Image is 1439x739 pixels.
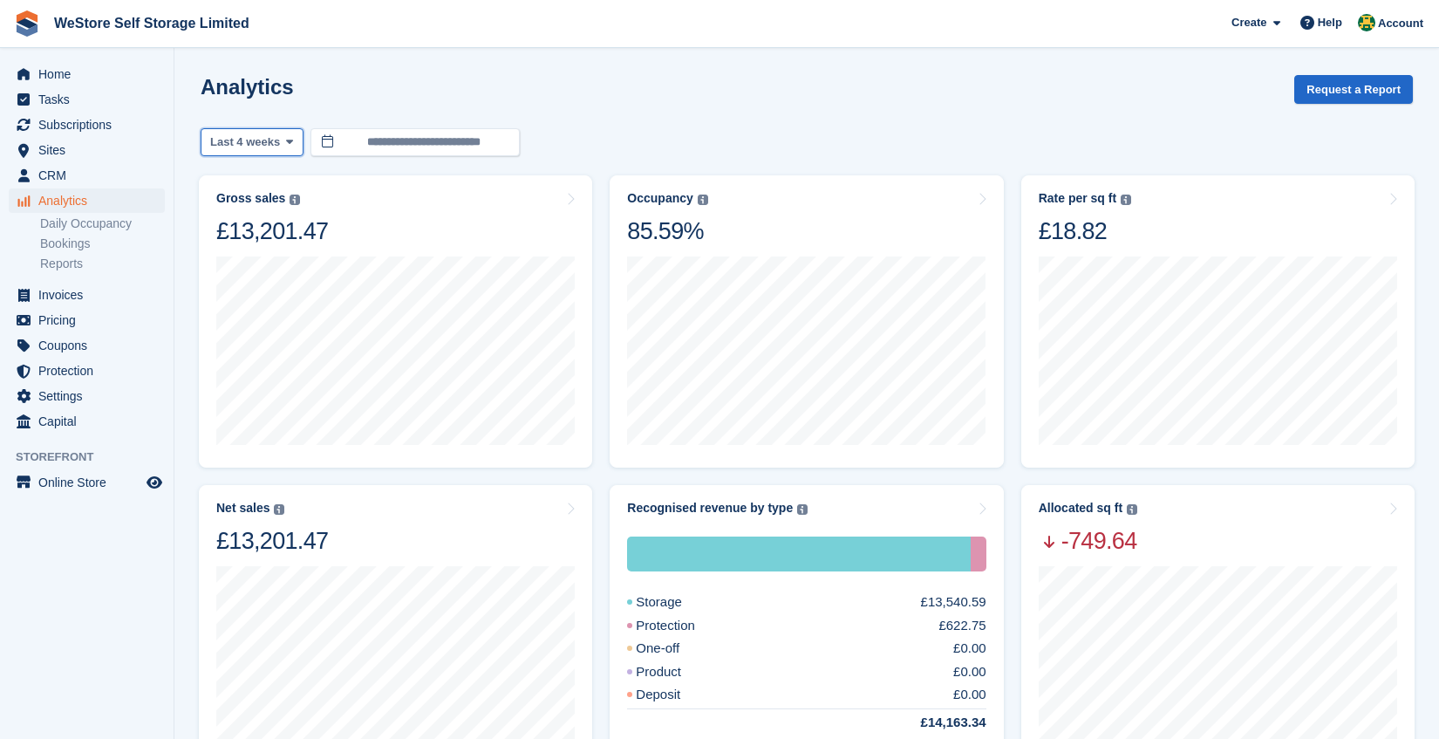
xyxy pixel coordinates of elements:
div: One-off [627,639,721,659]
a: Daily Occupancy [40,216,165,232]
a: WeStore Self Storage Limited [47,9,256,38]
div: Gross sales [216,191,285,206]
a: menu [9,62,165,86]
span: Protection [38,359,143,383]
div: Recognised revenue by type [627,501,793,516]
img: icon-info-grey-7440780725fd019a000dd9b08b2336e03edf1995a4989e88bcd33f0948082b44.svg [1121,195,1131,205]
img: icon-info-grey-7440780725fd019a000dd9b08b2336e03edf1995a4989e88bcd33f0948082b44.svg [797,504,808,515]
span: Create [1231,14,1266,31]
span: Pricing [38,308,143,332]
div: £13,540.59 [921,592,986,612]
a: Reports [40,256,165,272]
img: icon-info-grey-7440780725fd019a000dd9b08b2336e03edf1995a4989e88bcd33f0948082b44.svg [1127,504,1137,515]
span: Home [38,62,143,86]
div: £18.82 [1039,216,1131,246]
a: menu [9,87,165,112]
span: Account [1378,15,1423,32]
span: Help [1318,14,1342,31]
a: menu [9,308,165,332]
span: -749.64 [1039,526,1137,556]
span: Capital [38,409,143,434]
a: menu [9,113,165,137]
span: Settings [38,384,143,408]
a: Preview store [144,472,165,493]
a: menu [9,409,165,434]
div: £13,201.47 [216,526,328,556]
span: Coupons [38,333,143,358]
div: £13,201.47 [216,216,328,246]
div: £0.00 [953,662,986,682]
a: Bookings [40,236,165,252]
div: 85.59% [627,216,707,246]
div: Protection [971,537,986,571]
span: Storefront [16,448,174,466]
button: Last 4 weeks [201,128,303,157]
span: Online Store [38,470,143,495]
a: menu [9,333,165,358]
div: Protection [627,616,737,636]
a: menu [9,138,165,162]
div: £0.00 [953,685,986,705]
div: Occupancy [627,191,692,206]
span: Subscriptions [38,113,143,137]
img: icon-info-grey-7440780725fd019a000dd9b08b2336e03edf1995a4989e88bcd33f0948082b44.svg [274,504,284,515]
img: stora-icon-8386f47178a22dfd0bd8f6a31ec36ba5ce8667c1dd55bd0f319d3a0aa187defe.svg [14,10,40,37]
span: Invoices [38,283,143,307]
span: Last 4 weeks [210,133,280,151]
span: Sites [38,138,143,162]
div: £14,163.34 [879,713,986,733]
img: James Buffoni [1358,14,1375,31]
div: Allocated sq ft [1039,501,1122,516]
div: Net sales [216,501,269,516]
a: menu [9,384,165,408]
a: menu [9,163,165,188]
div: Storage [627,537,970,571]
h2: Analytics [201,75,294,99]
img: icon-info-grey-7440780725fd019a000dd9b08b2336e03edf1995a4989e88bcd33f0948082b44.svg [698,195,708,205]
div: £622.75 [938,616,985,636]
span: Tasks [38,87,143,112]
div: Rate per sq ft [1039,191,1116,206]
a: menu [9,359,165,383]
div: Deposit [627,685,722,705]
a: menu [9,283,165,307]
img: icon-info-grey-7440780725fd019a000dd9b08b2336e03edf1995a4989e88bcd33f0948082b44.svg [290,195,300,205]
span: CRM [38,163,143,188]
a: menu [9,470,165,495]
div: Storage [627,592,724,612]
span: Analytics [38,188,143,213]
button: Request a Report [1294,75,1413,104]
div: £0.00 [953,639,986,659]
a: menu [9,188,165,213]
div: Product [627,662,723,682]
